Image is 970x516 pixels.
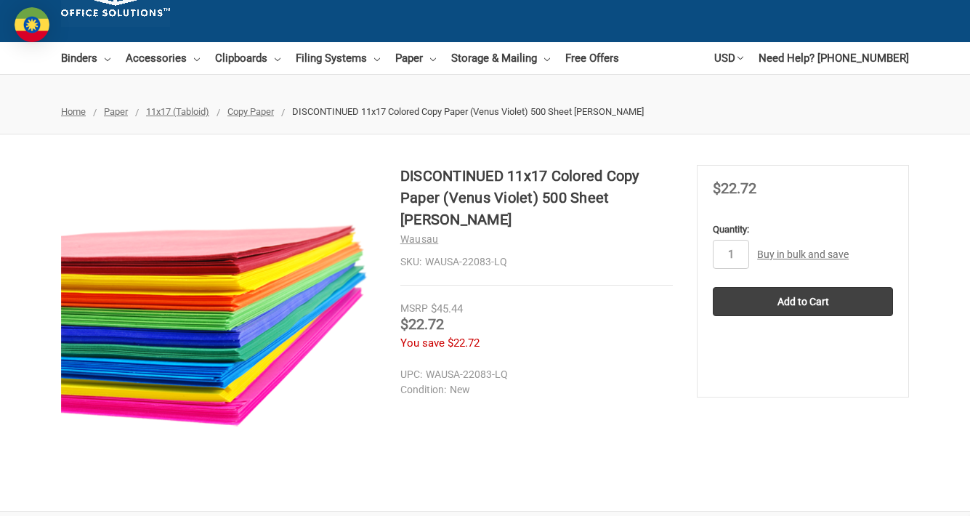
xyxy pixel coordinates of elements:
a: Clipboards [215,42,280,74]
a: Filing Systems [296,42,380,74]
a: Need Help? [PHONE_NUMBER] [759,42,909,74]
a: Copy Paper [227,106,274,117]
dt: Condition: [400,382,446,398]
a: Paper [395,42,436,74]
dt: UPC: [400,367,422,382]
dd: WAUSA-22083-LQ [400,367,666,382]
a: Paper [104,106,128,117]
img: duty and tax information for Ethiopia [15,7,49,42]
label: Quantity: [713,222,893,237]
a: 11x17 (Tabloid) [146,106,209,117]
span: $22.72 [713,180,756,197]
a: Home [61,106,86,117]
div: MSRP [400,301,428,316]
a: Wausau [400,233,439,245]
a: USD [714,42,743,74]
a: Accessories [126,42,200,74]
img: 11x17 Colored Copy Paper (Venus Violet) 500 Sheet Ream [61,211,376,435]
a: Storage & Mailing [451,42,550,74]
span: DISCONTINUED 11x17 Colored Copy Paper (Venus Violet) 500 Sheet [PERSON_NAME] [292,106,644,117]
span: You save [400,336,445,350]
input: Add to Cart [713,287,893,316]
a: Buy in bulk and save [757,249,849,260]
span: $22.72 [400,315,444,333]
h1: DISCONTINUED 11x17 Colored Copy Paper (Venus Violet) 500 Sheet [PERSON_NAME] [400,165,673,230]
span: $45.44 [431,302,463,315]
span: $22.72 [448,336,480,350]
dt: SKU: [400,254,421,270]
dd: WAUSA-22083-LQ [400,254,673,270]
a: Binders [61,42,110,74]
a: Free Offers [565,42,619,74]
dd: New [400,382,666,398]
